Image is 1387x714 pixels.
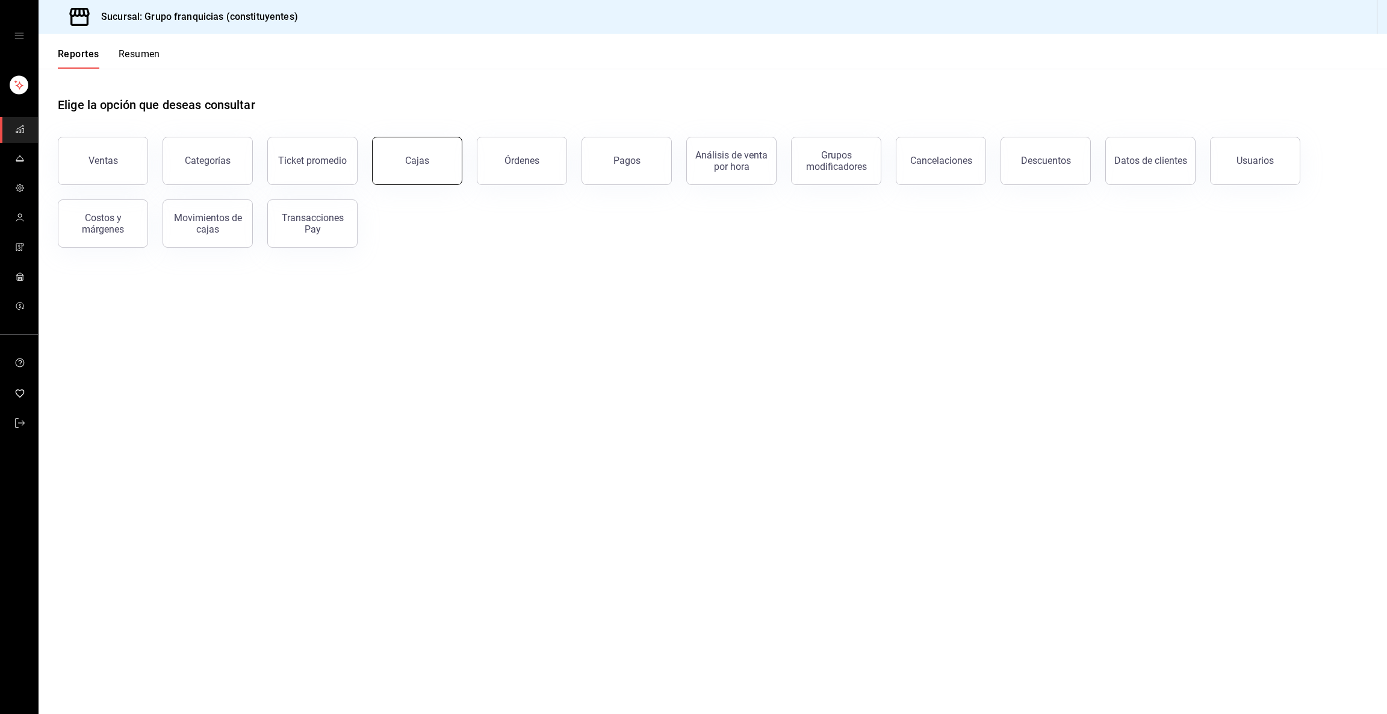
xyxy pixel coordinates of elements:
button: Movimientos de cajas [163,199,253,248]
div: Usuarios [1237,155,1274,166]
div: Descuentos [1021,155,1071,166]
button: Grupos modificadores [791,137,881,185]
div: Grupos modificadores [799,149,873,172]
button: Ventas [58,137,148,185]
button: Resumen [119,48,160,69]
div: Movimientos de cajas [170,212,245,235]
div: Transacciones Pay [275,212,350,235]
div: Análisis de venta por hora [694,149,769,172]
div: Costos y márgenes [66,212,140,235]
button: Datos de clientes [1105,137,1196,185]
button: Costos y márgenes [58,199,148,248]
div: Cajas [405,155,429,166]
h3: Sucursal: Grupo franquicias (constituyentes) [92,10,298,24]
div: Órdenes [504,155,539,166]
button: Cajas [372,137,462,185]
button: Transacciones Pay [267,199,358,248]
button: Categorías [163,137,253,185]
button: Análisis de venta por hora [686,137,777,185]
button: Órdenes [477,137,567,185]
div: Datos de clientes [1114,155,1187,166]
div: Cancelaciones [910,155,972,166]
div: Categorías [185,155,231,166]
button: Cancelaciones [896,137,986,185]
h1: Elige la opción que deseas consultar [58,96,255,114]
div: Ticket promedio [278,155,347,166]
button: open drawer [14,31,24,41]
button: Descuentos [1001,137,1091,185]
div: Pagos [613,155,641,166]
div: Ventas [88,155,118,166]
button: Ticket promedio [267,137,358,185]
button: Usuarios [1210,137,1300,185]
div: navigation tabs [58,48,160,69]
button: Reportes [58,48,99,69]
button: Pagos [582,137,672,185]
